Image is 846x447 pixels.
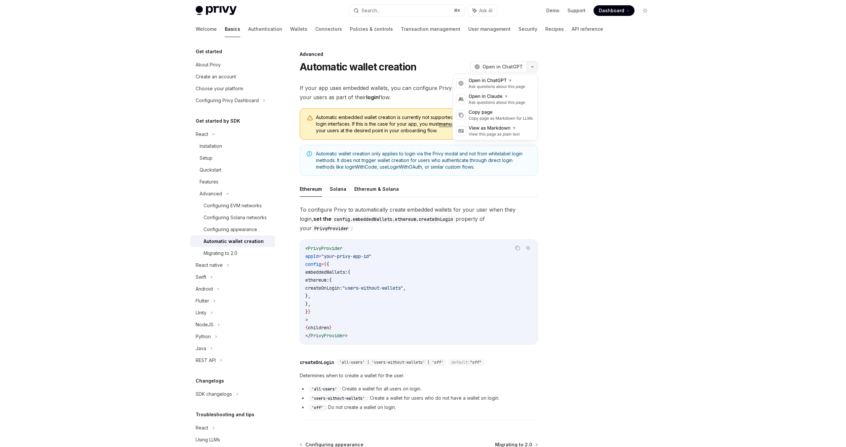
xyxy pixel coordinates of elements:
a: Installation [190,140,275,152]
div: About Privy [196,61,221,69]
div: Android [196,285,213,293]
span: appId [305,253,319,259]
a: Connectors [315,21,342,37]
span: "off" [470,360,481,365]
div: Configuring Solana networks [204,214,267,222]
span: , [403,285,406,291]
span: config [305,261,321,267]
div: createOnLogin [300,359,334,366]
span: } [308,309,311,315]
strong: set the [313,216,456,222]
a: Setup [190,152,275,164]
span: Open in ChatGPT [482,63,523,70]
span: default: [451,360,470,365]
span: 'all-users' | 'users-without-wallets' | 'off' [339,360,443,365]
button: Open in ChatGPT [470,61,527,72]
h5: Get started [196,48,222,56]
a: Dashboard [594,5,634,16]
button: Ethereum [300,181,322,197]
a: Choose your platform [190,83,275,95]
strong: login [366,94,379,101]
span: { [329,277,332,283]
span: { [324,261,327,267]
div: Configuring EVM networks [204,202,262,210]
div: Create an account [196,73,236,81]
span: Dashboard [599,7,624,14]
span: = [321,261,324,267]
a: Configuring appearance [190,223,275,235]
a: Authentication [248,21,282,37]
span: To configure Privy to automatically create embedded wallets for your user when they login, proper... [300,205,538,233]
span: If your app uses embedded wallets, you can configure Privy to create wallets for your users as pa... [300,83,538,102]
a: Welcome [196,21,217,37]
code: config.embeddedWallets.ethereum.createOnLogin [331,216,456,223]
div: Copy page as Markdown for LLMs [469,116,533,121]
button: Ethereum & Solana [354,181,399,197]
div: REST API [196,356,216,364]
div: Open in ChatGPT [469,77,525,84]
span: Determines when to create a wallet for the user. [300,372,538,380]
h1: Automatic wallet creation [300,61,416,73]
a: Configuring EVM networks [190,200,275,212]
div: Advanced [200,190,222,198]
div: Copy page [469,109,533,116]
span: }, [305,293,311,299]
div: Ask questions about this page [469,100,525,105]
div: View as Markdown [469,125,520,132]
span: } [329,325,332,331]
a: Quickstart [190,164,275,176]
a: Create an account [190,71,275,83]
span: Automatic wallet creation only applies to login via the Privy modal and not from whitelabel login... [316,150,531,170]
span: }, [305,301,311,307]
span: > [305,317,308,323]
a: User management [468,21,511,37]
span: PrivyProvider [311,333,345,339]
a: Basics [225,21,240,37]
button: Solana [330,181,346,197]
div: Open in Claude [469,93,525,100]
div: React [196,424,208,432]
svg: Note [307,151,312,156]
div: Automatic wallet creation [204,237,264,245]
span: ⌘ K [454,8,461,13]
div: React [196,130,208,138]
button: Copy the contents from the code block [513,244,522,252]
div: Configuring Privy Dashboard [196,97,259,104]
span: embeddedWallets: [305,269,348,275]
div: Migrating to 2.0 [204,249,237,257]
div: View this page as plain text [469,132,520,137]
img: light logo [196,6,237,15]
span: createOnLogin: [305,285,342,291]
div: Search... [362,7,380,15]
button: Ask AI [468,5,497,17]
span: Automatic embedded wallet creation is currently not supported if your app uses Privy’s whitelabel... [316,114,531,134]
code: 'off' [309,404,326,411]
li: : Do not create a wallet on login. [300,403,538,411]
div: Quickstart [200,166,221,174]
div: Using LLMs [196,436,220,444]
span: < [305,245,308,251]
span: { [327,261,329,267]
button: Search...⌘K [349,5,465,17]
a: manually create embedded wallets [439,121,521,127]
code: 'users-without-wallets' [309,395,367,402]
code: 'all-users' [309,386,340,392]
a: Transaction management [401,21,460,37]
h5: Changelogs [196,377,224,385]
div: SDK changelogs [196,390,232,398]
div: Python [196,333,211,341]
div: Unity [196,309,207,317]
span: "users-without-wallets" [342,285,403,291]
span: { [305,325,308,331]
a: Configuring Solana networks [190,212,275,223]
a: Migrating to 2.0 [190,247,275,259]
div: Configuring appearance [204,225,257,233]
button: Toggle dark mode [640,5,650,16]
span: = [319,253,321,259]
h5: Get started by SDK [196,117,240,125]
span: children [308,325,329,331]
span: { [348,269,350,275]
li: : Create a wallet for users who do not have a wallet on login. [300,394,538,402]
div: React native [196,261,223,269]
a: Policies & controls [350,21,393,37]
